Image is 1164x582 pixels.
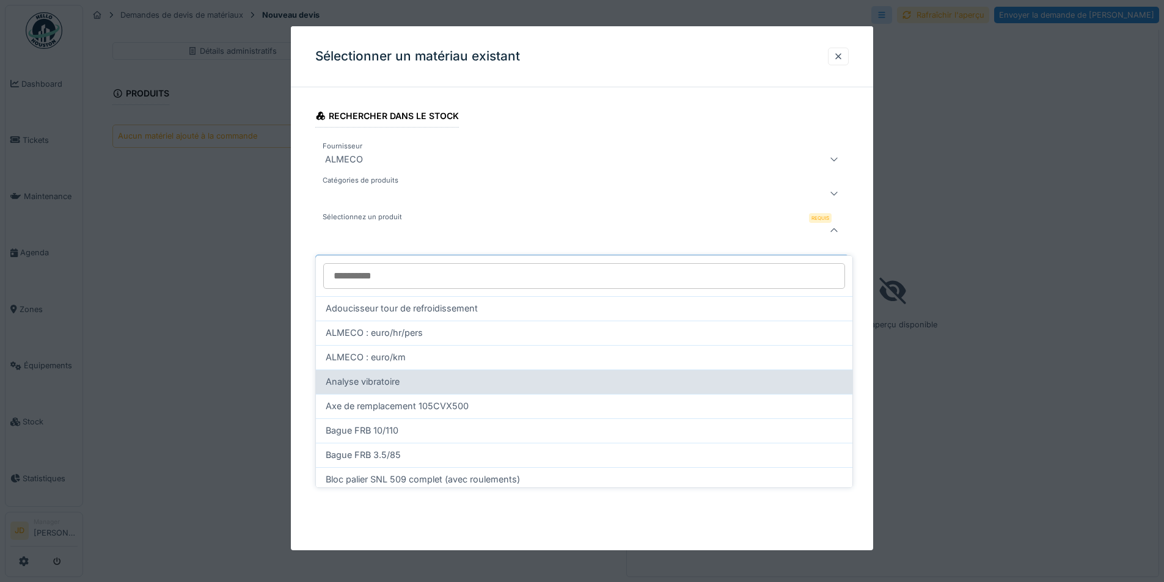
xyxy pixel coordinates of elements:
[326,302,478,315] span: Adoucisseur tour de refroidissement
[326,326,423,340] span: ALMECO : euro/hr/pers
[315,49,520,64] h3: Sélectionner un matériau existant
[326,399,469,413] span: Axe de remplacement 105CVX500
[326,424,398,437] span: Bague FRB 10/110
[320,141,365,151] label: Fournisseur
[315,107,459,128] div: Rechercher dans le stock
[320,152,368,167] div: ALMECO
[326,375,400,388] span: Analyse vibratoire
[326,448,401,462] span: Bague FRB 3.5/85
[326,473,520,486] span: Bloc palier SNL 509 complet (avec roulements)
[320,212,404,222] label: Sélectionnez un produit
[320,175,401,186] label: Catégories de produits
[326,351,406,364] span: ALMECO : euro/km
[809,213,832,223] div: Requis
